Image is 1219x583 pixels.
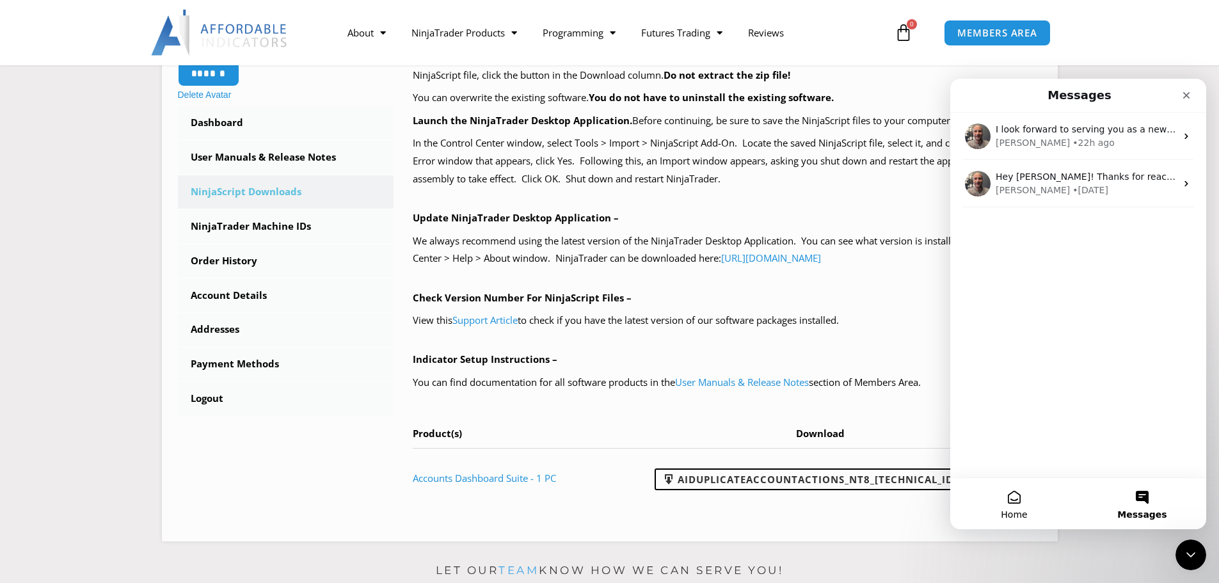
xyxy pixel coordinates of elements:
[335,18,399,47] a: About
[178,90,232,100] a: Delete Avatar
[122,105,158,118] div: • [DATE]
[178,244,394,278] a: Order History
[957,28,1037,38] span: MEMBERS AREA
[413,374,1042,392] p: You can find documentation for all software products in the section of Members Area.
[335,18,891,47] nav: Menu
[452,314,518,326] a: Support Article
[530,18,628,47] a: Programming
[413,49,1042,84] p: Your purchased products with available NinjaScript downloads are listed in the table below, at th...
[413,427,462,440] span: Product(s)
[51,431,77,440] span: Home
[589,91,834,104] b: You do not have to uninstall the existing software.
[178,106,394,140] a: Dashboard
[950,79,1206,529] iframe: Intercom live chat
[178,175,394,209] a: NinjaScript Downloads
[45,58,120,71] div: [PERSON_NAME]
[907,19,917,29] span: 0
[721,252,821,264] a: [URL][DOMAIN_NAME]
[15,92,40,118] img: Profile image for Joel
[178,313,394,346] a: Addresses
[178,347,394,381] a: Payment Methods
[151,10,289,56] img: LogoAI | Affordable Indicators – NinjaTrader
[944,20,1051,46] a: MEMBERS AREA
[162,561,1058,581] p: Let our know how we can serve you!
[655,468,985,490] a: AIDuplicateAccountActions_NT8_[TECHNICAL_ID].zip
[413,312,1042,330] p: View this to check if you have the latest version of our software packages installed.
[413,114,632,127] b: Launch the NinjaTrader Desktop Application.
[45,45,745,56] span: I look forward to serving you as a new customer! As you are finalizing your decision, let us know...
[413,112,1042,130] p: Before continuing, be sure to save the NinjaScript files to your computer.
[413,89,1042,107] p: You can overwrite the existing software.
[413,291,632,304] b: Check Version Number For NinjaScript Files –
[178,106,394,415] nav: Account pages
[178,279,394,312] a: Account Details
[413,353,557,365] b: Indicator Setup Instructions –
[664,68,790,81] b: Do not extract the zip file!
[413,232,1042,268] p: We always recommend using the latest version of the NinjaTrader Desktop Application. You can see ...
[796,427,845,440] span: Download
[413,472,556,484] a: Accounts Dashboard Suite - 1 PC
[628,18,735,47] a: Futures Trading
[128,399,256,451] button: Messages
[1175,539,1206,570] iframe: Intercom live chat
[178,382,394,415] a: Logout
[735,18,797,47] a: Reviews
[413,134,1042,188] p: In the Control Center window, select Tools > Import > NinjaScript Add-On. Locate the saved NinjaS...
[399,18,530,47] a: NinjaTrader Products
[178,141,394,174] a: User Manuals & Release Notes
[45,105,120,118] div: [PERSON_NAME]
[675,376,809,388] a: User Manuals & Release Notes
[498,564,539,577] a: team
[413,211,619,224] b: Update NinjaTrader Desktop Application –
[122,58,164,71] div: • 22h ago
[167,431,216,440] span: Messages
[875,14,932,51] a: 0
[45,93,663,103] span: Hey [PERSON_NAME]! Thanks for reaching out! Let me know if you have any follow up questions. Hope...
[178,210,394,243] a: NinjaTrader Machine IDs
